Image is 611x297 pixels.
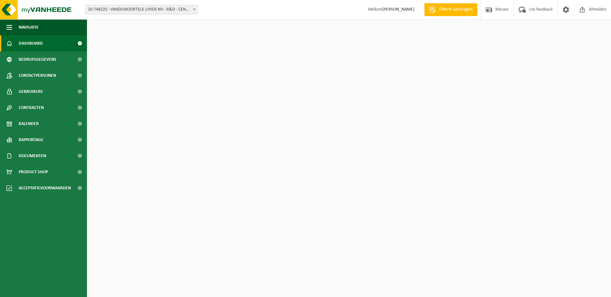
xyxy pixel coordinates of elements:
span: Navigatie [19,19,39,35]
span: Offerte aanvragen [437,6,474,13]
span: Contactpersonen [19,67,56,84]
a: Offerte aanvragen [424,3,477,16]
span: Product Shop [19,164,48,180]
span: Contracten [19,100,44,116]
span: Dashboard [19,35,43,51]
span: Kalender [19,116,39,132]
span: Acceptatievoorwaarden [19,180,71,196]
span: 10-748225 - VANDEMOORTELE LIPIDS NV - R&D - CENTER - IZEGEM [85,5,198,14]
strong: [PERSON_NAME] [382,7,415,12]
span: Gebruikers [19,84,43,100]
span: Documenten [19,148,46,164]
span: 10-748225 - VANDEMOORTELE LIPIDS NV - R&D - CENTER - IZEGEM [85,5,197,14]
span: Rapportage [19,132,43,148]
span: Bedrijfsgegevens [19,51,56,67]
